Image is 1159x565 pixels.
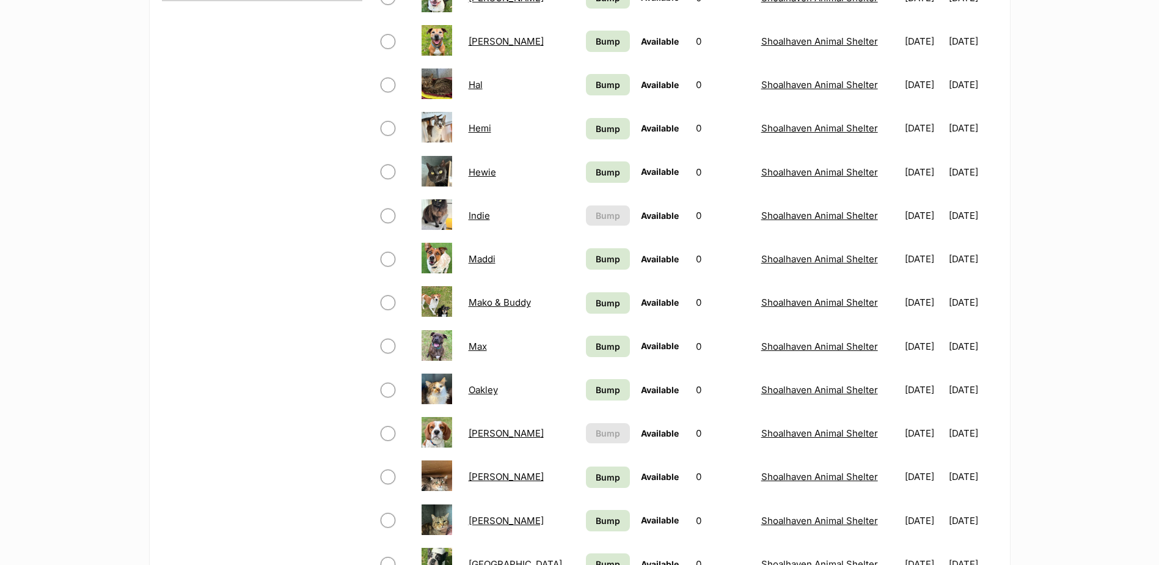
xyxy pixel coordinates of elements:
[586,118,630,139] a: Bump
[469,122,491,134] a: Hemi
[596,78,620,91] span: Bump
[900,64,948,106] td: [DATE]
[469,427,544,439] a: [PERSON_NAME]
[641,79,679,90] span: Available
[586,292,630,314] a: Bump
[596,166,620,179] span: Bump
[691,151,755,193] td: 0
[596,383,620,396] span: Bump
[900,412,948,454] td: [DATE]
[596,35,620,48] span: Bump
[586,510,630,531] a: Bump
[761,253,878,265] a: Shoalhaven Animal Shelter
[586,248,630,270] a: Bump
[469,210,490,221] a: Indie
[691,194,755,237] td: 0
[596,471,620,484] span: Bump
[641,297,679,308] span: Available
[949,281,996,323] td: [DATE]
[641,385,679,395] span: Available
[641,428,679,438] span: Available
[469,471,544,482] a: [PERSON_NAME]
[691,456,755,498] td: 0
[949,20,996,62] td: [DATE]
[586,336,630,357] a: Bump
[900,107,948,149] td: [DATE]
[761,297,878,308] a: Shoalhaven Animal Shelter
[641,210,679,221] span: Available
[596,253,620,265] span: Bump
[949,500,996,542] td: [DATE]
[586,161,630,183] a: Bump
[900,281,948,323] td: [DATE]
[900,500,948,542] td: [DATE]
[691,369,755,411] td: 0
[949,325,996,367] td: [DATE]
[900,194,948,237] td: [DATE]
[596,514,620,527] span: Bump
[641,36,679,46] span: Available
[900,20,948,62] td: [DATE]
[949,456,996,498] td: [DATE]
[949,107,996,149] td: [DATE]
[949,412,996,454] td: [DATE]
[691,107,755,149] td: 0
[469,79,483,90] a: Hal
[641,123,679,133] span: Available
[691,500,755,542] td: 0
[641,515,679,525] span: Available
[641,341,679,351] span: Available
[900,369,948,411] td: [DATE]
[691,64,755,106] td: 0
[761,79,878,90] a: Shoalhaven Animal Shelter
[900,325,948,367] td: [DATE]
[469,384,498,396] a: Oakley
[596,122,620,135] span: Bump
[900,456,948,498] td: [DATE]
[949,369,996,411] td: [DATE]
[596,297,620,309] span: Bump
[691,412,755,454] td: 0
[949,151,996,193] td: [DATE]
[761,122,878,134] a: Shoalhaven Animal Shelter
[691,238,755,280] td: 0
[949,64,996,106] td: [DATE]
[761,471,878,482] a: Shoalhaven Animal Shelter
[596,427,620,440] span: Bump
[596,209,620,222] span: Bump
[586,379,630,401] a: Bump
[900,151,948,193] td: [DATE]
[586,31,630,52] a: Bump
[469,35,544,47] a: [PERSON_NAME]
[761,210,878,221] a: Shoalhaven Animal Shelter
[641,471,679,482] span: Available
[469,166,496,178] a: Hewie
[761,427,878,439] a: Shoalhaven Animal Shelter
[949,238,996,280] td: [DATE]
[691,20,755,62] td: 0
[900,238,948,280] td: [DATE]
[469,253,495,265] a: Maddi
[469,515,544,526] a: [PERSON_NAME]
[641,166,679,177] span: Available
[641,254,679,264] span: Available
[761,35,878,47] a: Shoalhaven Animal Shelter
[761,384,878,396] a: Shoalhaven Animal Shelter
[761,341,878,352] a: Shoalhaven Animal Shelter
[596,340,620,353] span: Bump
[691,281,755,323] td: 0
[586,423,630,443] button: Bump
[469,297,531,308] a: Mako & Buddy
[761,166,878,178] a: Shoalhaven Animal Shelter
[586,74,630,95] a: Bump
[586,467,630,488] a: Bump
[469,341,487,352] a: Max
[586,205,630,226] button: Bump
[691,325,755,367] td: 0
[949,194,996,237] td: [DATE]
[761,515,878,526] a: Shoalhaven Animal Shelter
